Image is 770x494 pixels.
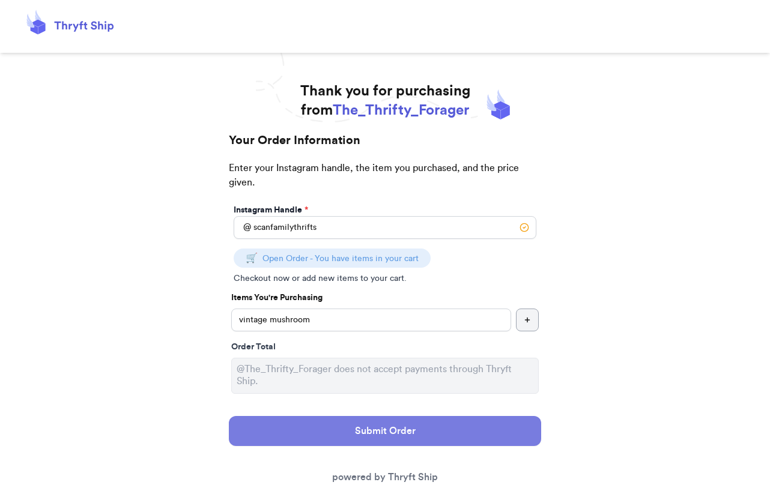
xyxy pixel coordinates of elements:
span: The_Thrifty_Forager [333,103,469,118]
label: Instagram Handle [234,204,308,216]
a: powered by Thryft Ship [332,472,438,482]
span: 🛒 [246,253,258,263]
div: Order Total [231,341,539,353]
h2: Your Order Information [229,132,541,161]
p: Items You're Purchasing [231,292,539,304]
p: Checkout now or add new items to your cart. [234,273,536,285]
span: Open Order - You have items in your cart [262,255,419,263]
h1: Thank you for purchasing from [300,82,470,120]
button: Submit Order [229,416,541,446]
div: @ [234,216,251,239]
p: Enter your Instagram handle, the item you purchased, and the price given. [229,161,541,202]
input: ex.funky hat [231,309,511,331]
